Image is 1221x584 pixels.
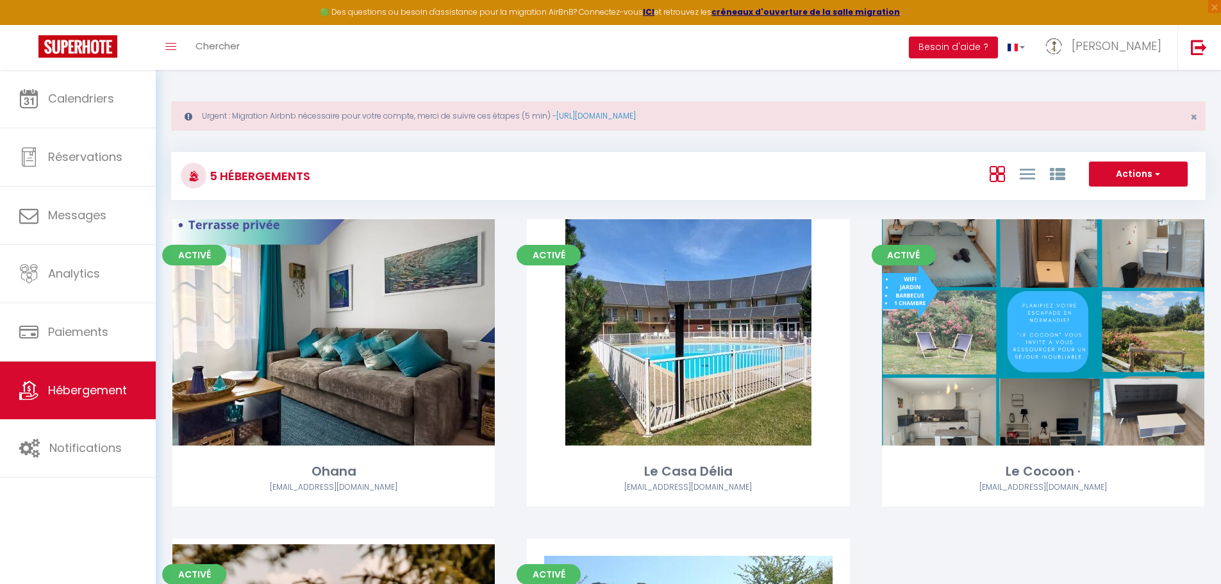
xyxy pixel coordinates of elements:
[527,462,849,481] div: Le Casa Délia
[1072,38,1161,54] span: [PERSON_NAME]
[556,110,636,121] a: [URL][DOMAIN_NAME]
[990,163,1005,184] a: Vue en Box
[643,6,654,17] a: ICI
[48,324,108,340] span: Paiements
[172,481,495,494] div: Airbnb
[49,440,122,456] span: Notifications
[1190,112,1197,123] button: Close
[162,245,226,265] span: Activé
[1190,109,1197,125] span: ×
[517,245,581,265] span: Activé
[711,6,900,17] a: créneaux d'ouverture de la salle migration
[1020,163,1035,184] a: Vue en Liste
[872,245,936,265] span: Activé
[1191,39,1207,55] img: logout
[1089,162,1188,187] button: Actions
[195,39,240,53] span: Chercher
[171,101,1206,131] div: Urgent : Migration Airbnb nécessaire pour votre compte, merci de suivre ces étapes (5 min) -
[1034,25,1177,70] a: ... [PERSON_NAME]
[527,481,849,494] div: Airbnb
[48,207,106,223] span: Messages
[186,25,249,70] a: Chercher
[882,462,1204,481] div: Le Cocoon ·
[909,37,998,58] button: Besoin d'aide ?
[48,265,100,281] span: Analytics
[1044,37,1063,56] img: ...
[48,149,122,165] span: Réservations
[172,462,495,481] div: Ohana
[48,382,127,398] span: Hébergement
[48,90,114,106] span: Calendriers
[38,35,117,58] img: Super Booking
[1050,163,1065,184] a: Vue par Groupe
[882,481,1204,494] div: Airbnb
[206,162,310,190] h3: 5 Hébergements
